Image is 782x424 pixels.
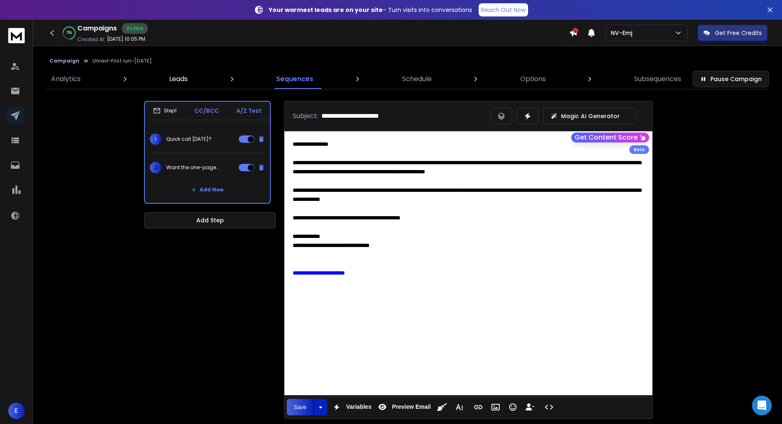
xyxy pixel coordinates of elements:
[166,164,219,171] p: Want the one-pager?
[166,136,212,142] p: Quick call [DATE]?
[8,403,25,419] button: E
[561,112,620,120] p: Magic AI Generator
[329,399,373,415] button: Variables
[271,69,318,89] a: Sequences
[522,399,538,415] button: Insert Unsubscribe Link
[164,69,193,89] a: Leads
[344,403,373,410] span: Variables
[693,71,769,87] button: Pause Campaign
[543,108,636,124] button: Magic AI Generator
[51,74,81,84] p: Analytics
[634,74,681,84] p: Subsequences
[122,23,148,34] div: Active
[287,399,313,415] button: Save
[236,107,262,115] p: A/Z Test
[77,36,105,43] p: Created At:
[434,399,450,415] button: Clean HTML
[629,69,686,89] a: Subsequences
[153,107,177,114] div: Step 1
[629,145,649,154] div: Beta
[46,69,86,89] a: Analytics
[715,29,762,37] p: Get Free Credits
[698,25,768,41] button: Get Free Credits
[452,399,467,415] button: More Text
[541,399,557,415] button: Code View
[479,3,528,16] a: Reach Out Now
[390,403,432,410] span: Preview Email
[397,69,437,89] a: Schedule
[93,58,152,64] p: Unravl-First run-[DATE]
[470,399,486,415] button: Insert Link (Ctrl+K)
[269,6,472,14] p: – Turn visits into conversations
[520,74,546,84] p: Options
[194,107,219,115] p: CC/BCC
[144,101,271,204] li: Step1CC/BCCA/Z Test1Quick call [DATE]?2Want the one-pager?Add New
[488,399,503,415] button: Insert Image (Ctrl+P)
[611,29,635,37] p: NV-Emj
[107,36,145,42] p: [DATE] 10:05 PM
[66,30,72,35] p: 73 %
[49,58,79,64] button: Campaign
[375,399,432,415] button: Preview Email
[293,111,318,121] p: Subject:
[185,182,230,198] button: Add New
[515,69,551,89] a: Options
[481,6,526,14] p: Reach Out Now
[150,133,161,145] span: 1
[150,162,161,173] span: 2
[269,6,383,14] strong: Your warmest leads are on your site
[8,28,25,43] img: logo
[402,74,432,84] p: Schedule
[276,74,313,84] p: Sequences
[752,396,772,415] div: Open Intercom Messenger
[144,212,276,228] button: Add Step
[505,399,521,415] button: Emoticons
[571,133,649,142] button: Get Content Score
[77,23,117,33] h1: Campaigns
[169,74,188,84] p: Leads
